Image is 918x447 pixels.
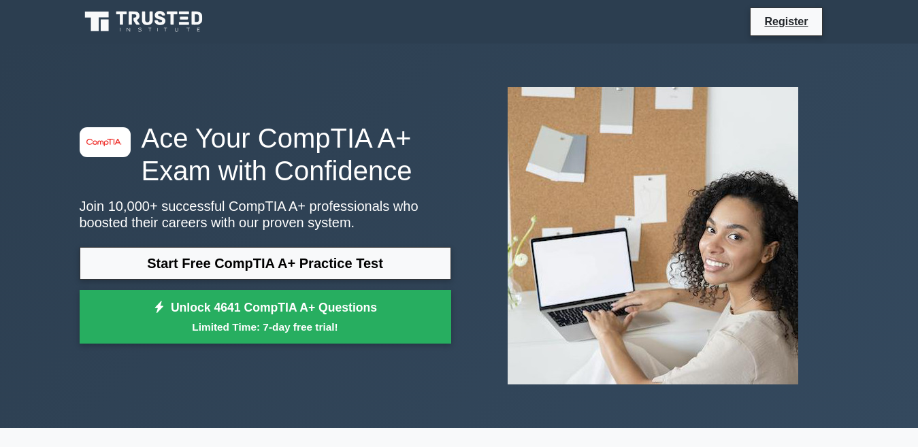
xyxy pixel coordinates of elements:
p: Join 10,000+ successful CompTIA A+ professionals who boosted their careers with our proven system. [80,198,451,231]
a: Start Free CompTIA A+ Practice Test [80,247,451,280]
a: Unlock 4641 CompTIA A+ QuestionsLimited Time: 7-day free trial! [80,290,451,344]
a: Register [756,13,816,30]
small: Limited Time: 7-day free trial! [97,319,434,335]
h1: Ace Your CompTIA A+ Exam with Confidence [80,122,451,187]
